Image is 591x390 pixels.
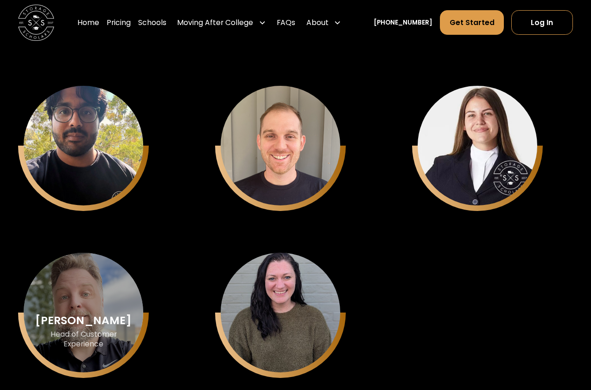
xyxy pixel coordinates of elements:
[35,314,132,326] div: [PERSON_NAME]
[306,17,329,28] div: About
[440,10,504,35] a: Get Started
[277,10,295,36] a: FAQs
[374,18,432,28] a: [PHONE_NUMBER]
[173,10,269,36] div: Moving After College
[511,10,573,35] a: Log In
[177,17,253,28] div: Moving After College
[138,10,166,36] a: Schools
[18,5,54,41] img: Storage Scholars main logo
[18,5,54,41] a: home
[107,10,131,36] a: Pricing
[37,330,130,349] div: Head of Customer Experience
[303,10,345,36] div: About
[77,10,99,36] a: Home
